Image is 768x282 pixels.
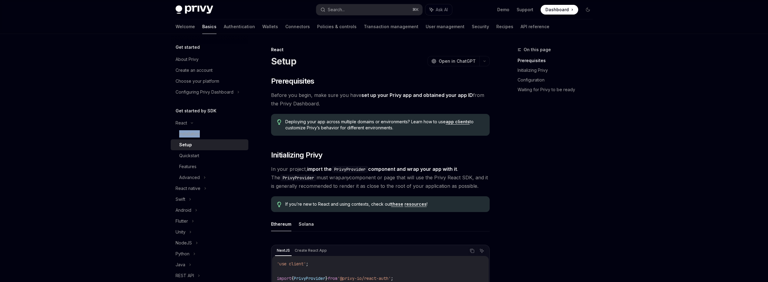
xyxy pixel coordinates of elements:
[202,19,216,34] a: Basics
[325,276,328,281] span: }
[332,166,368,173] code: PrivyProvider
[280,174,317,181] code: PrivyProvider
[176,207,191,214] div: Android
[291,276,294,281] span: {
[439,58,476,64] span: Open in ChatGPT
[176,250,189,257] div: Python
[176,107,216,114] h5: Get started by SDK
[518,85,598,95] a: Waiting for Privy to be ready
[176,196,185,203] div: Swift
[337,276,391,281] span: '@privy-io/react-auth'
[277,119,281,125] svg: Tip
[176,239,192,247] div: NodeJS
[271,150,323,160] span: Initializing Privy
[285,19,310,34] a: Connectors
[179,130,200,138] div: Installation
[271,217,291,231] button: Ethereum
[328,276,337,281] span: from
[306,261,308,267] span: ;
[271,56,296,67] h1: Setup
[179,163,196,170] div: Features
[271,91,490,108] span: Before you begin, make sure you have from the Privy Dashboard.
[224,19,255,34] a: Authentication
[171,139,248,150] a: Setup
[541,5,578,15] a: Dashboard
[583,5,593,15] button: Toggle dark mode
[299,217,314,231] button: Solana
[412,7,419,12] span: ⌘ K
[517,7,533,13] a: Support
[179,141,192,148] div: Setup
[294,276,325,281] span: PrivyProvider
[524,46,551,53] span: On this page
[179,174,200,181] div: Advanced
[171,65,248,76] a: Create an account
[518,65,598,75] a: Initializing Privy
[277,276,291,281] span: import
[176,88,233,96] div: Configuring Privy Dashboard
[497,7,509,13] a: Demo
[176,228,186,236] div: Unity
[176,261,185,268] div: Java
[176,78,219,85] div: Choose your platform
[285,201,483,207] span: If you’re new to React and using contexts, check out !
[361,92,473,98] a: set up your Privy app and obtained your app ID
[391,201,403,207] a: these
[316,4,422,15] button: Search...⌘K
[171,76,248,87] a: Choose your platform
[179,152,199,159] div: Quickstart
[176,272,194,279] div: REST API
[171,150,248,161] a: Quickstart
[518,56,598,65] a: Prerequisites
[436,7,448,13] span: Ask AI
[472,19,489,34] a: Security
[271,165,490,190] span: In your project, . The must wrap component or page that will use the Privy React SDK, and it is g...
[176,19,195,34] a: Welcome
[176,5,213,14] img: dark logo
[521,19,549,34] a: API reference
[426,19,464,34] a: User management
[545,7,569,13] span: Dashboard
[176,119,187,127] div: React
[468,247,476,255] button: Copy the contents from the code block
[262,19,278,34] a: Wallets
[341,174,349,181] em: any
[277,202,281,207] svg: Tip
[277,261,306,267] span: 'use client'
[518,75,598,85] a: Configuration
[176,67,213,74] div: Create an account
[446,119,470,124] a: app clients
[171,54,248,65] a: About Privy
[275,247,292,254] div: NextJS
[496,19,513,34] a: Recipes
[171,128,248,139] a: Installation
[176,44,200,51] h5: Get started
[428,56,479,66] button: Open in ChatGPT
[176,56,199,63] div: About Privy
[364,19,418,34] a: Transaction management
[176,217,188,225] div: Flutter
[317,19,357,34] a: Policies & controls
[176,185,200,192] div: React native
[328,6,345,13] div: Search...
[478,247,486,255] button: Ask AI
[285,119,483,131] span: Deploying your app across multiple domains or environments? Learn how to use to customize Privy’s...
[425,4,452,15] button: Ask AI
[307,166,457,172] strong: import the component and wrap your app with it
[271,47,490,53] div: React
[404,201,427,207] a: resources
[293,247,329,254] div: Create React App
[391,276,393,281] span: ;
[271,76,314,86] span: Prerequisites
[171,161,248,172] a: Features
